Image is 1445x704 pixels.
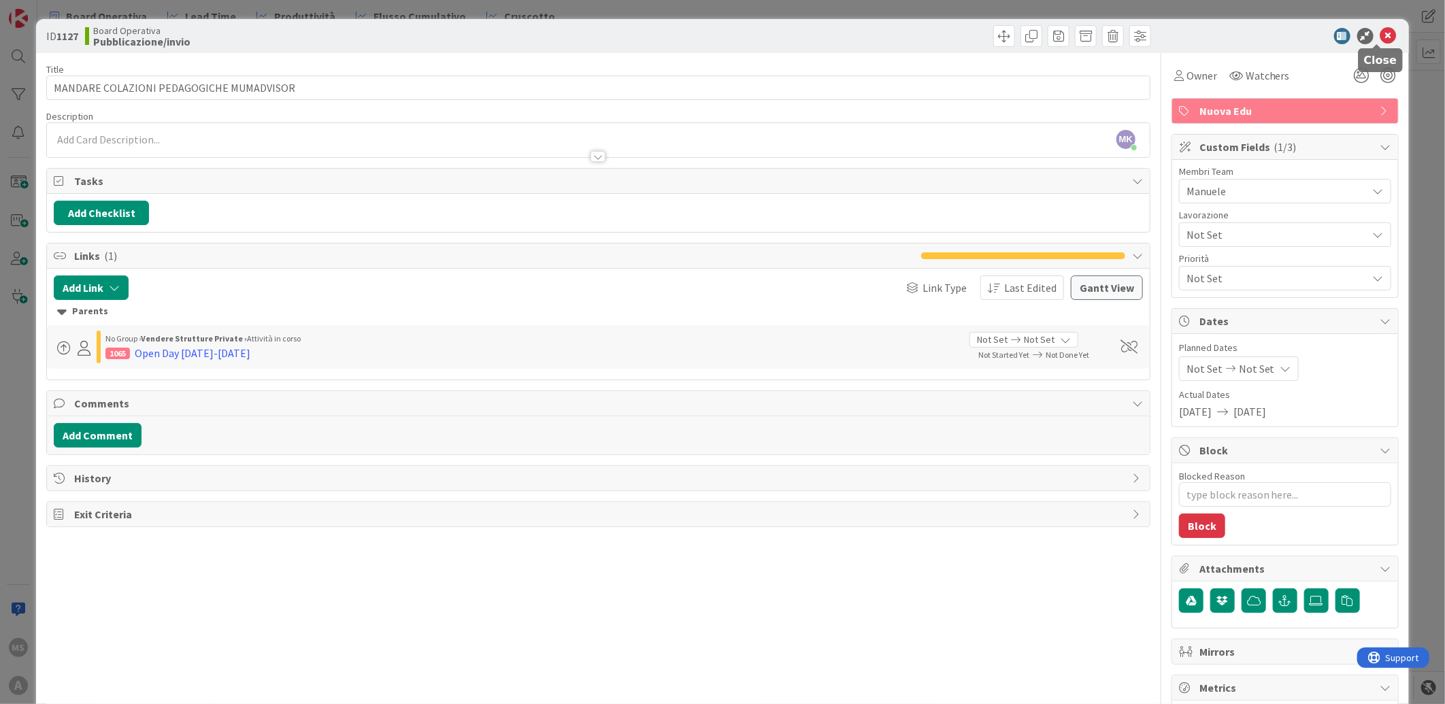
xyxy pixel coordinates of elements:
[104,249,117,263] span: ( 1 )
[54,275,129,300] button: Add Link
[1233,403,1266,420] span: [DATE]
[1199,643,1374,660] span: Mirrors
[93,36,190,47] b: Pubblicazione/invio
[141,333,247,343] b: Vendere Strutture Private ›
[135,345,250,361] div: Open Day [DATE]-[DATE]
[1199,560,1374,577] span: Attachments
[1179,341,1391,355] span: Planned Dates
[1179,254,1391,263] div: Priorità
[923,280,967,296] span: Link Type
[1179,388,1391,402] span: Actual Dates
[1179,210,1391,220] div: Lavorazione
[1046,350,1089,360] span: Not Done Yet
[74,506,1125,522] span: Exit Criteria
[1116,130,1135,149] span: MK
[57,304,1140,319] div: Parents
[1024,333,1054,347] span: Not Set
[1364,54,1397,67] h5: Close
[46,63,64,76] label: Title
[1179,470,1245,482] label: Blocked Reason
[1199,442,1374,458] span: Block
[1274,140,1297,154] span: ( 1/3 )
[29,2,62,18] span: Support
[1186,361,1223,377] span: Not Set
[74,248,914,264] span: Links
[1199,313,1374,329] span: Dates
[46,28,78,44] span: ID
[1179,403,1212,420] span: [DATE]
[54,423,142,448] button: Add Comment
[74,173,1125,189] span: Tasks
[56,29,78,43] b: 1127
[74,395,1125,412] span: Comments
[977,333,1008,347] span: Not Set
[1004,280,1057,296] span: Last Edited
[1186,225,1361,244] span: Not Set
[978,350,1029,360] span: Not Started Yet
[1199,103,1374,119] span: Nuova Edu
[46,76,1150,100] input: type card name here...
[105,333,141,343] span: No Group ›
[93,25,190,36] span: Board Operativa
[74,470,1125,486] span: History
[1186,270,1367,286] span: Not Set
[980,275,1064,300] button: Last Edited
[54,201,149,225] button: Add Checklist
[1246,67,1290,84] span: Watchers
[1179,167,1391,176] div: Membri Team
[1186,183,1367,199] span: Manuele
[1179,514,1225,538] button: Block
[247,333,301,343] span: Attività in corso
[1199,680,1374,696] span: Metrics
[1239,361,1275,377] span: Not Set
[46,110,93,122] span: Description
[1199,139,1374,155] span: Custom Fields
[1071,275,1143,300] button: Gantt View
[105,348,130,359] div: 1065
[1186,67,1217,84] span: Owner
